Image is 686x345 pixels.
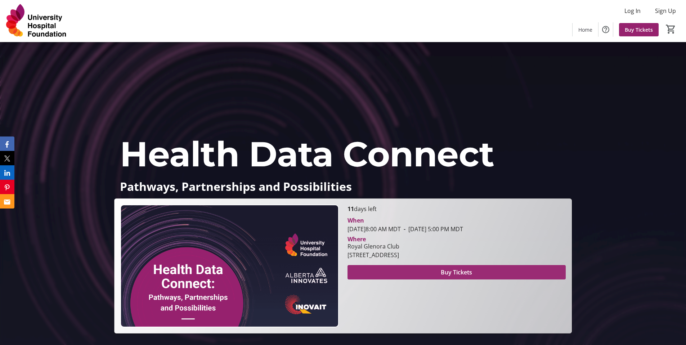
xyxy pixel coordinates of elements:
[573,23,598,36] a: Home
[4,3,68,39] img: University Hospital Foundation's Logo
[348,236,366,242] div: Where
[619,5,646,17] button: Log In
[655,6,676,15] span: Sign Up
[625,26,653,33] span: Buy Tickets
[578,26,592,33] span: Home
[649,5,682,17] button: Sign Up
[624,6,641,15] span: Log In
[348,242,399,251] div: Royal Glenora Club
[441,268,472,277] span: Buy Tickets
[598,22,613,37] button: Help
[348,265,566,279] button: Buy Tickets
[619,23,659,36] a: Buy Tickets
[348,251,399,259] div: [STREET_ADDRESS]
[120,180,566,193] p: Pathways, Partnerships and Possibilities
[401,225,463,233] span: [DATE] 5:00 PM MDT
[401,225,408,233] span: -
[120,133,494,175] span: Health Data Connect
[120,205,338,327] img: Campaign CTA Media Photo
[348,205,566,213] p: days left
[348,216,364,225] div: When
[348,205,354,213] span: 11
[664,23,677,36] button: Cart
[348,225,401,233] span: [DATE] 8:00 AM MDT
